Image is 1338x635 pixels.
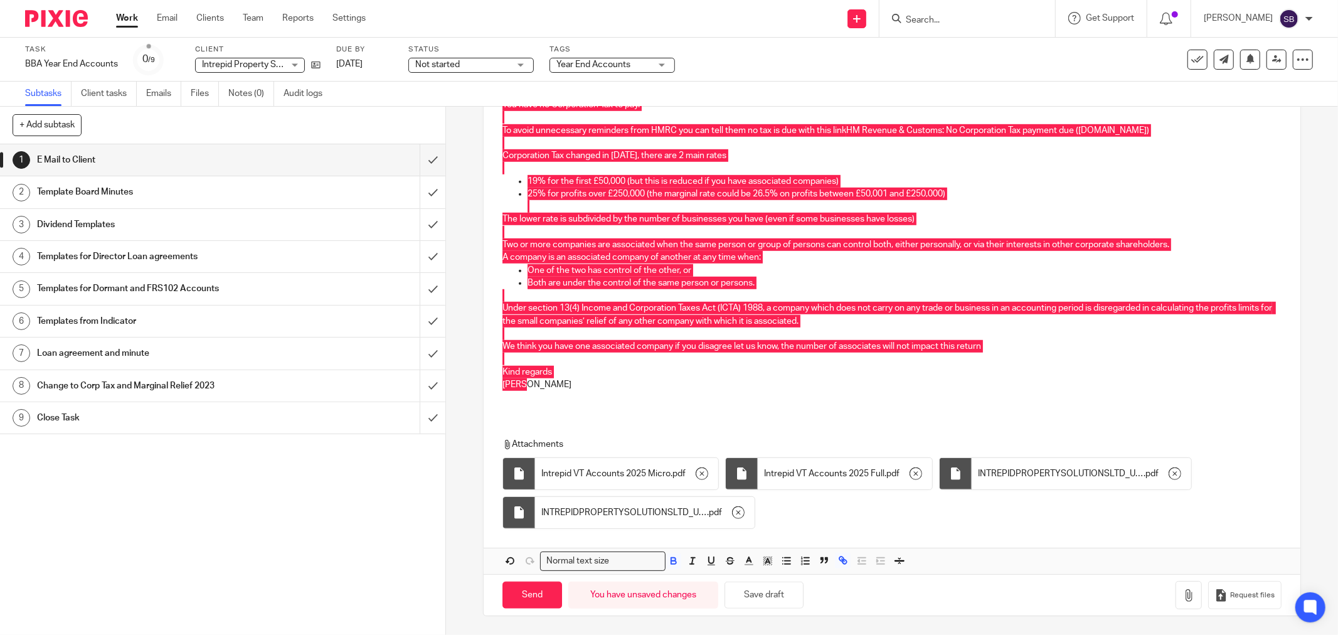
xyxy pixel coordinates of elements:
button: Save draft [725,582,804,609]
a: Settings [332,12,366,24]
a: Files [191,82,219,106]
a: Email [157,12,178,24]
div: 9 [13,409,30,427]
h1: Change to Corp Tax and Marginal Relief 2023 [37,376,284,395]
input: Send [502,582,562,609]
div: 4 [13,248,30,265]
div: You have unsaved changes [568,582,718,609]
div: 1 [13,151,30,169]
a: Reports [282,12,314,24]
p: [PERSON_NAME] [502,378,1282,391]
p: Kind regards [502,366,1282,378]
span: Intrepid Property Solutions - Rent to [GEOGRAPHIC_DATA] [202,60,432,69]
span: Intrepid VT Accounts 2025 Full [764,467,884,480]
h1: Template Board Minutes [37,183,284,201]
div: 7 [13,344,30,362]
span: Normal text size [543,555,612,568]
h1: Templates from Indicator [37,312,284,331]
div: . [535,497,755,528]
p: 19% for the first £50,000 (but this is reduced if you have associated companies) [528,175,1282,188]
a: Emails [146,82,181,106]
p: Under section 13(4) Income and Corporation Taxes Act (ICTA) 1988, a company which does not carry ... [502,302,1282,328]
a: Clients [196,12,224,24]
div: 3 [13,216,30,233]
div: 6 [13,312,30,330]
div: 8 [13,377,30,395]
button: Request files [1208,581,1281,609]
input: Search [905,15,1017,26]
span: Get Support [1086,14,1134,23]
input: Search for option [613,555,658,568]
span: Not started [415,60,460,69]
h1: Templates for Dormant and FRS102 Accounts [37,279,284,298]
p: We think you have one associated company if you disagree let us know, the number of associates wi... [502,340,1282,353]
label: Status [408,45,534,55]
small: /9 [148,56,155,63]
div: . [972,458,1191,489]
p: The lower rate is subdivided by the number of businesses you have (even if some businesses have l... [502,213,1282,225]
div: . [535,458,718,489]
p: To avoid unnecessary reminders from HMRC you can tell them no tax is due with this link [502,124,1282,137]
h1: Dividend Templates [37,215,284,234]
div: Search for option [540,552,666,571]
span: pdf [886,467,900,480]
h1: Templates for Director Loan agreements [37,247,284,266]
p: Attachments [502,438,1251,451]
p: One of the two has control of the other, or [528,264,1282,277]
p: A company is an associated company of another at any time when: [502,251,1282,264]
h1: E Mail to Client [37,151,284,169]
h1: Close Task [37,408,284,427]
img: Pixie [25,10,88,27]
a: Client tasks [81,82,137,106]
p: 25% for profits over £250,000 (the marginal rate could be 26.5% on profits between £50,001 and £2... [528,188,1282,200]
a: Team [243,12,263,24]
h1: Loan agreement and minute [37,344,284,363]
span: pdf [672,467,686,480]
p: Two or more companies are associated when the same person or group of persons can control both, e... [502,238,1282,251]
span: [DATE] [336,60,363,68]
a: Work [116,12,138,24]
p: Both are under the control of the same person or persons. [528,277,1282,289]
p: Corporation Tax changed in [DATE], there are 2 main rates [502,149,1282,162]
span: INTREPIDPROPERTYSOLUTIONSLTD_UTR1454017164_02-04-2025_CorporationTaxReturn [541,506,707,519]
span: INTREPIDPROPERTYSOLUTIONSLTD_UTR1454017164_30-04-2025_CorporationTaxReturn [978,467,1144,480]
span: Intrepid VT Accounts 2025 Micro [541,467,671,480]
span: Year End Accounts [556,60,630,69]
span: pdf [709,506,722,519]
a: Notes (0) [228,82,274,106]
span: pdf [1145,467,1159,480]
label: Tags [550,45,675,55]
div: BBA Year End Accounts [25,58,118,70]
label: Due by [336,45,393,55]
span: Request files [1230,590,1275,600]
p: [PERSON_NAME] [1204,12,1273,24]
a: Subtasks [25,82,72,106]
div: 2 [13,184,30,201]
img: svg%3E [1279,9,1299,29]
a: Audit logs [284,82,332,106]
div: 5 [13,280,30,298]
label: Client [195,45,321,55]
div: . [758,458,932,489]
label: Task [25,45,118,55]
button: + Add subtask [13,114,82,136]
div: 0 [142,52,155,67]
a: HM Revenue & Customs: No Corporation Tax payment due ([DOMAIN_NAME]) [846,126,1149,135]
